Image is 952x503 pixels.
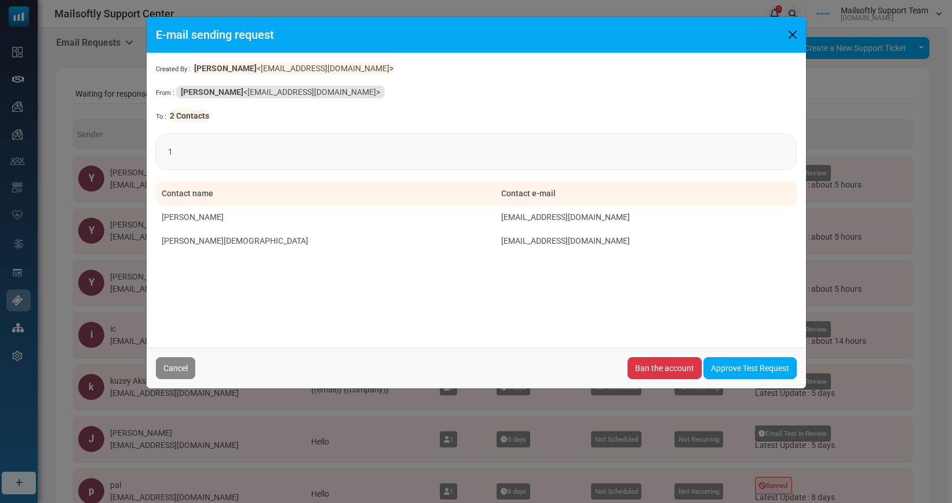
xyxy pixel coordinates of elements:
[495,229,797,253] td: [EMAIL_ADDRESS][DOMAIN_NAME]
[156,205,495,229] td: [PERSON_NAME]
[495,182,797,205] th: Contact e-mail
[628,357,702,379] a: Ban the account
[194,64,257,73] b: [PERSON_NAME]
[156,65,191,73] span: Created By :
[170,111,209,120] b: 2 Contacts
[156,357,195,379] button: Cancel
[181,87,243,97] b: [PERSON_NAME]
[495,205,797,229] td: [EMAIL_ADDRESS][DOMAIN_NAME]
[156,89,174,97] span: From :
[156,229,495,253] td: [PERSON_NAME][DEMOGRAPHIC_DATA]
[156,26,274,43] h5: E-mail sending request
[784,26,801,43] button: Close
[176,86,385,98] span: <[EMAIL_ADDRESS][DOMAIN_NAME]>
[168,146,785,158] p: 1
[703,357,797,379] a: Approve Test Request
[156,113,166,120] span: To :
[156,182,495,205] th: Contact name
[192,62,395,75] span: <[EMAIL_ADDRESS][DOMAIN_NAME]>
